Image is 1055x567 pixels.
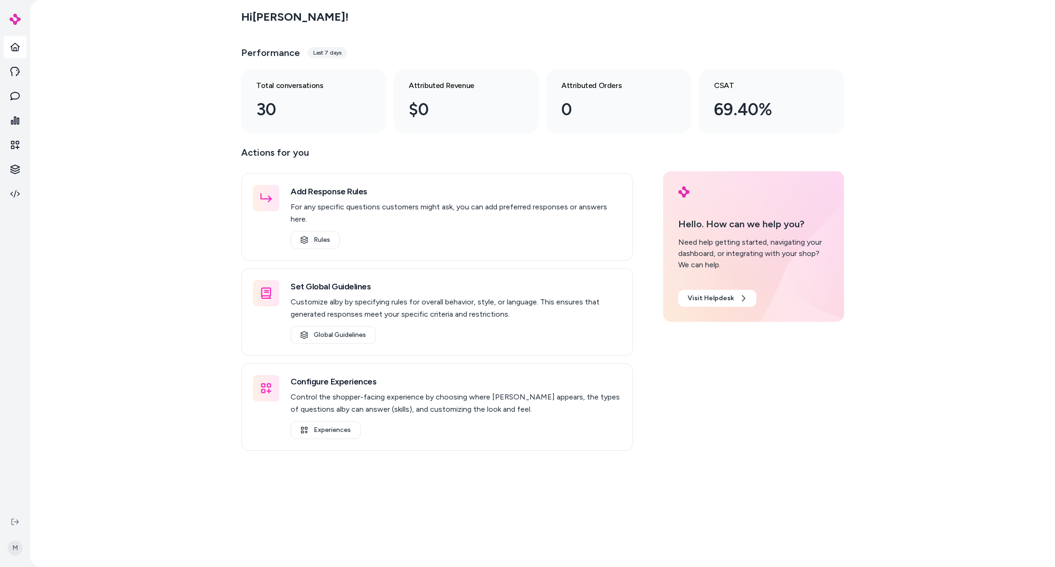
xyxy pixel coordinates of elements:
div: Last 7 days [308,47,347,58]
div: 69.40% [714,97,814,122]
p: For any specific questions customers might ask, you can add preferred responses or answers here. [291,201,621,225]
a: CSAT 69.40% [699,69,844,134]
h2: Hi [PERSON_NAME] ! [241,10,349,24]
a: Experiences [291,421,361,439]
h3: Total conversations [256,80,356,91]
span: M [8,541,23,556]
a: Attributed Orders 0 [546,69,691,134]
h3: Add Response Rules [291,185,621,198]
a: Visit Helpdesk [678,290,756,307]
button: M [6,533,24,563]
h3: Attributed Revenue [409,80,509,91]
p: Customize alby by specifying rules for overall behavior, style, or language. This ensures that ge... [291,296,621,320]
h3: CSAT [714,80,814,91]
h3: Set Global Guidelines [291,280,621,293]
h3: Configure Experiences [291,375,621,388]
a: Rules [291,231,340,249]
div: 30 [256,97,356,122]
a: Global Guidelines [291,326,376,344]
div: Need help getting started, navigating your dashboard, or integrating with your shop? We can help. [678,237,829,271]
p: Hello. How can we help you? [678,217,829,231]
p: Control the shopper-facing experience by choosing where [PERSON_NAME] appears, the types of quest... [291,391,621,415]
h3: Attributed Orders [561,80,661,91]
p: Actions for you [241,145,633,168]
div: $0 [409,97,509,122]
div: 0 [561,97,661,122]
h3: Performance [241,46,300,59]
a: Attributed Revenue $0 [394,69,539,134]
a: Total conversations 30 [241,69,386,134]
img: alby Logo [678,186,690,198]
img: alby Logo [9,14,21,25]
